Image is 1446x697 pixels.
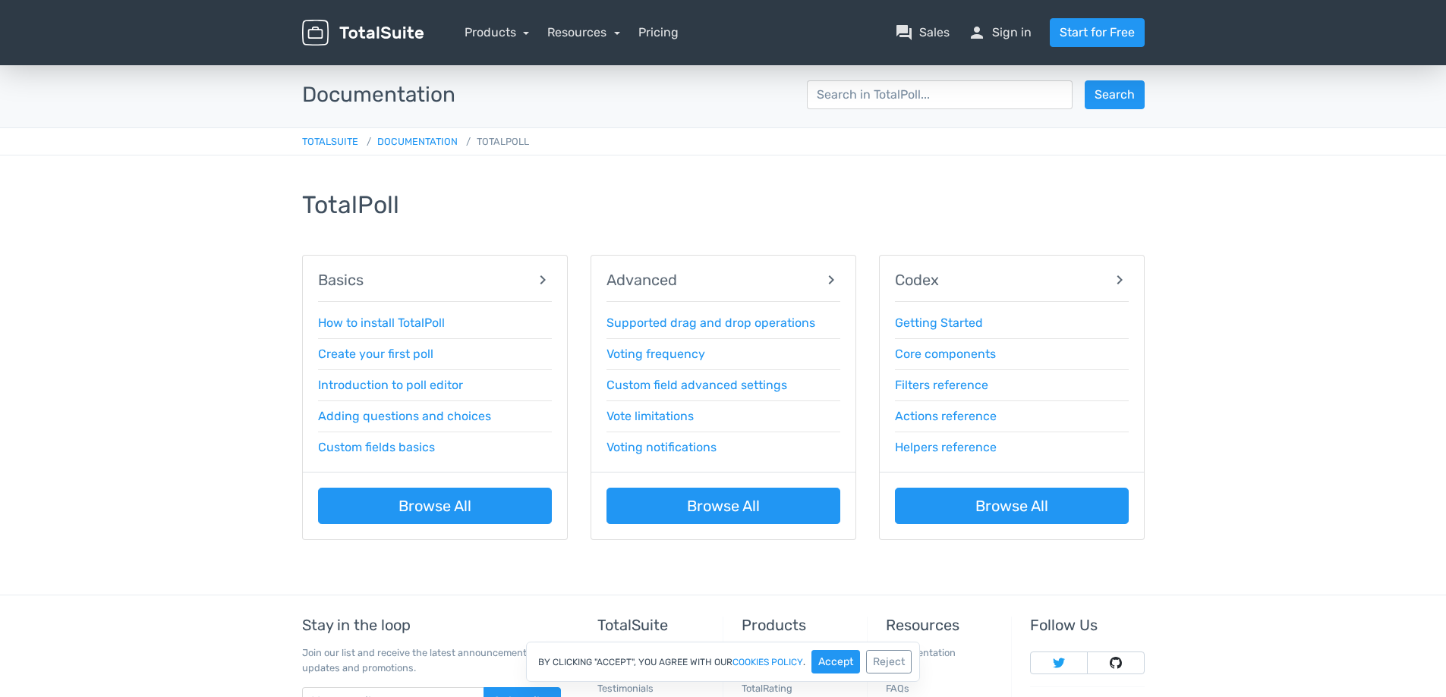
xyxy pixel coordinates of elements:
[732,658,803,667] a: cookies policy
[968,24,1032,42] a: personSign in
[742,617,855,633] h5: Products
[606,271,840,289] a: Advanced chevron_right
[1110,271,1129,289] span: chevron_right
[811,650,860,673] button: Accept
[895,409,997,423] a: Actions reference
[742,683,792,694] a: TotalRating
[895,488,1129,524] a: Browse All
[606,378,787,392] a: Custom field advanced settings
[318,378,463,392] a: Introduction to poll editor
[895,316,983,330] a: Getting Started
[606,347,705,361] a: Voting frequency
[606,409,694,423] a: Vote limitations
[318,316,445,330] a: How to install TotalPoll
[606,272,677,288] span: Advanced
[886,683,909,694] a: FAQs
[547,25,620,39] a: Resources
[302,20,424,46] img: TotalSuite for WordPress
[895,378,988,392] a: Filters reference
[895,24,950,42] a: question_answerSales
[534,271,552,289] span: chevron_right
[302,83,784,107] h3: Documentation
[1085,80,1145,109] button: Search
[886,617,1000,633] h5: Resources
[1030,617,1144,633] h5: Follow Us
[638,24,679,42] a: Pricing
[895,272,939,288] span: Codex
[361,136,458,147] a: Documentation
[318,488,552,524] a: Browse All
[318,409,491,423] a: Adding questions and choices
[526,642,920,682] div: By clicking "Accept", you agree with our .
[302,136,358,147] a: TotalSuite
[318,440,435,454] a: Custom fields basics
[895,347,996,361] a: Core components
[968,24,986,42] span: person
[807,80,1073,109] input: Search in TotalPoll...
[822,271,840,289] span: chevron_right
[318,271,552,289] a: Basics chevron_right
[597,617,711,633] h5: TotalSuite
[606,440,717,454] a: Voting notifications
[1050,18,1145,47] a: Start for Free
[465,25,530,39] a: Products
[606,316,815,330] a: Supported drag and drop operations
[606,488,840,524] a: Browse All
[895,440,997,454] a: Helpers reference
[318,347,433,361] a: Create your first poll
[460,136,529,147] span: TotalPoll
[895,271,1129,289] a: Codex chevron_right
[302,192,1145,218] h2: TotalPoll
[302,617,561,633] h5: Stay in the loop
[318,272,364,288] span: Basics
[866,650,912,673] button: Reject
[895,24,913,42] span: question_answer
[597,683,654,694] a: Testimonials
